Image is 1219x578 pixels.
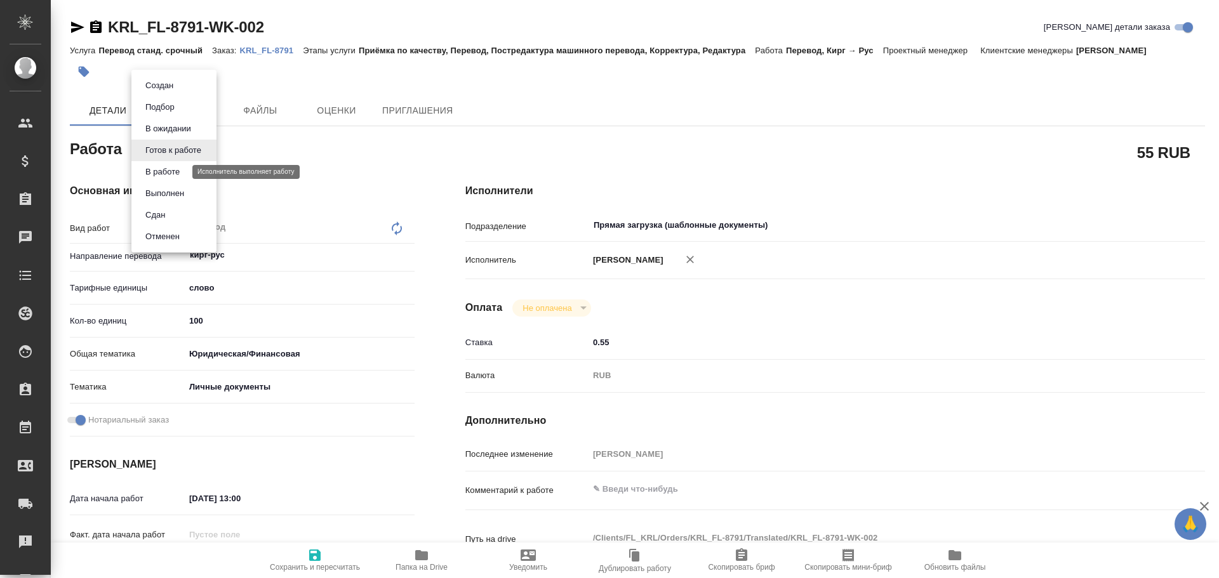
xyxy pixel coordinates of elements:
[142,187,188,200] button: Выполнен
[142,230,183,244] button: Отменен
[142,100,178,114] button: Подбор
[142,143,205,157] button: Готов к работе
[142,208,169,222] button: Сдан
[142,122,195,136] button: В ожидании
[142,165,183,179] button: В работе
[142,79,177,93] button: Создан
